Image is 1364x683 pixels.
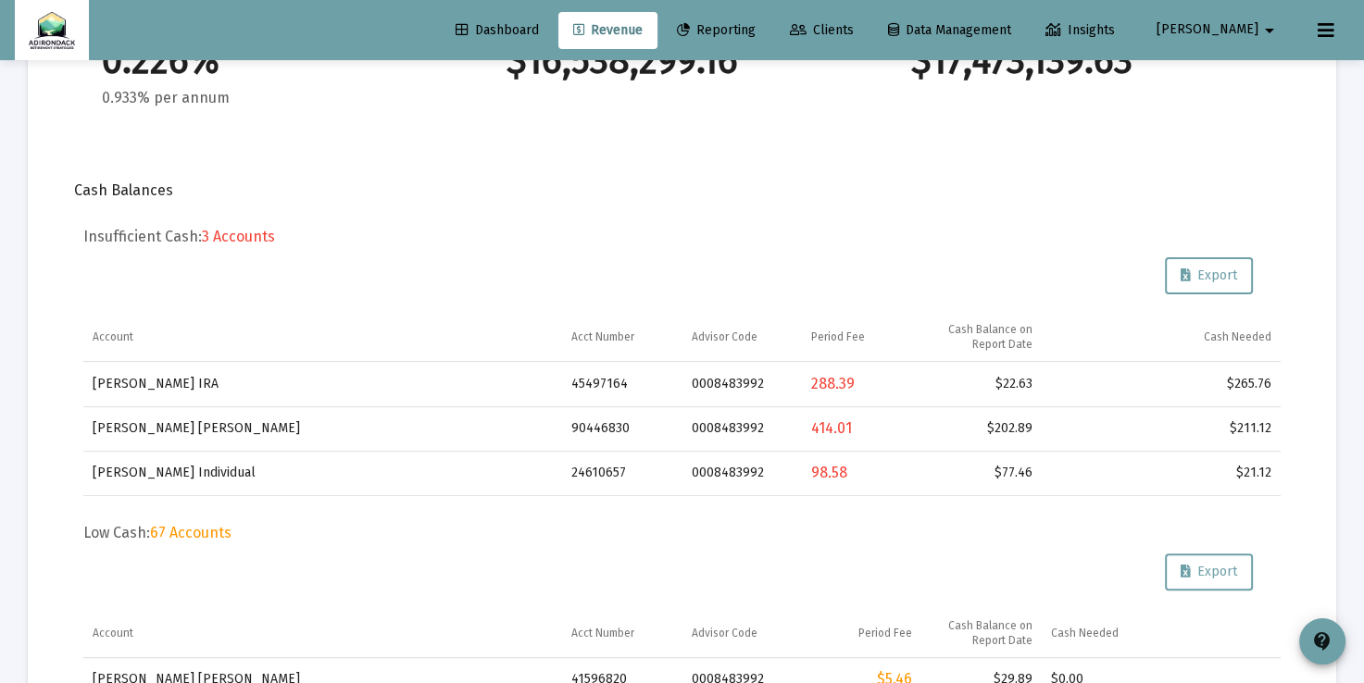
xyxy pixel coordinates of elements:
span: Data Management [888,22,1011,38]
a: Insights [1031,12,1130,49]
div: Effective Rate per period [102,15,451,107]
div: $211.12 [1050,419,1271,438]
div: Period Fee [858,626,912,640]
button: Export [1165,257,1253,294]
td: Column Account [83,313,562,362]
a: Dashboard [441,12,554,49]
div: $202.89 [931,419,1032,438]
td: [PERSON_NAME] Individual [83,451,562,495]
a: Data Management [873,12,1026,49]
td: Column Acct Number [562,313,682,362]
span: [PERSON_NAME] [1157,22,1258,38]
td: [PERSON_NAME] [PERSON_NAME] [83,406,562,451]
div: Cash Balance on Report Date [931,618,1032,648]
div: Period Fee [811,329,865,344]
span: Export [1181,564,1237,579]
h5: Low Cash: [83,524,1281,542]
div: Advisor Code [691,329,757,344]
div: Cash Needed [1050,626,1118,640]
td: Column Period Fee [802,609,921,658]
td: 45497164 [562,362,682,406]
td: 90446830 [562,406,682,451]
div: Account [93,626,133,640]
div: 414.01 [811,419,912,438]
div: Acct Number [571,626,634,640]
span: Revenue [573,22,643,38]
div: $265.76 [1050,375,1271,393]
div: $77.46 [931,464,1032,482]
td: 0008483992 [682,406,801,451]
td: Column Cash Balance on Report Date [921,609,1041,658]
div: Acct Number [571,329,634,344]
mat-icon: contact_support [1311,630,1333,652]
span: Insights [1045,22,1115,38]
td: 24610657 [562,451,682,495]
td: Column Cash Needed [1041,313,1281,362]
mat-icon: arrow_drop_down [1258,12,1281,49]
div: Advisor Code [691,626,757,640]
a: Clients [775,12,869,49]
div: Cash Balances [74,181,1290,200]
td: Column Period Fee [802,313,921,362]
span: Clients [790,22,854,38]
td: Column Cash Balance on Report Date [921,313,1041,362]
td: 0008483992 [682,451,801,495]
div: Account [93,329,133,344]
td: Column Account [83,609,562,658]
span: Reporting [677,22,756,38]
div: Firm Billable Balance [507,15,856,107]
td: Column Advisor Code [682,609,801,658]
span: 67 Accounts [150,524,232,541]
div: Data grid [83,313,1281,496]
div: 0.933% per annum [102,89,451,107]
td: 0008483992 [682,362,801,406]
span: 3 Accounts [202,228,275,245]
div: $16,538,299.16 [507,52,856,70]
td: Column Advisor Code [682,313,801,362]
div: 0.226% [102,52,451,70]
a: Reporting [662,12,770,49]
h5: Insufficient Cash: [83,228,1281,246]
img: Dashboard [29,12,75,49]
span: Dashboard [456,22,539,38]
td: Column Cash Needed [1041,609,1281,658]
td: [PERSON_NAME] IRA [83,362,562,406]
span: Export [1181,267,1237,283]
div: 98.58 [811,464,912,482]
a: Revenue [558,12,657,49]
button: Export [1165,553,1253,590]
div: $17,473,139.63 [910,52,1259,70]
div: Assets Under Management [910,15,1259,107]
div: Cash Needed [1204,329,1271,344]
td: Column Acct Number [562,609,682,658]
button: [PERSON_NAME] [1134,11,1303,48]
div: 288.39 [811,375,912,393]
div: Cash Balance on Report Date [931,322,1032,352]
div: $21.12 [1050,464,1271,482]
div: $22.63 [931,375,1032,393]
